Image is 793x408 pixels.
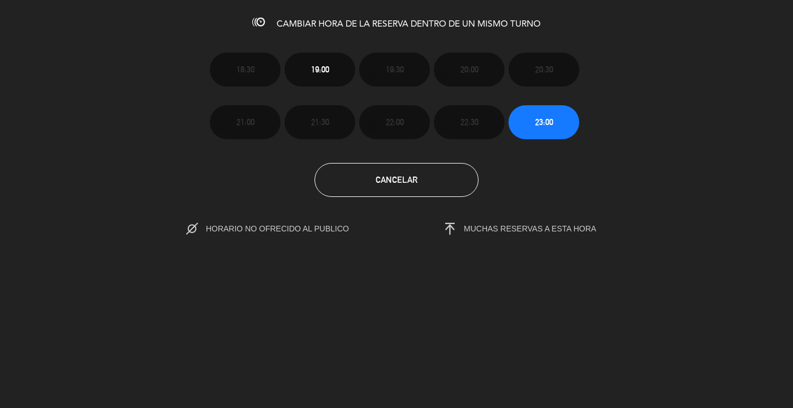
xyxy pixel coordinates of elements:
button: 18:30 [210,53,281,87]
button: 19:30 [359,53,430,87]
span: 19:00 [311,63,329,76]
button: 22:00 [359,105,430,139]
span: 21:30 [311,115,329,128]
span: 22:30 [460,115,479,128]
button: 23:00 [508,105,579,139]
button: 20:00 [434,53,505,87]
button: 20:30 [508,53,579,87]
button: Cancelar [314,163,479,197]
span: CAMBIAR HORA DE LA RESERVA DENTRO DE UN MISMO TURNO [277,20,541,29]
span: MUCHAS RESERVAS A ESTA HORA [464,224,596,233]
span: 20:00 [460,63,479,76]
span: Cancelar [376,175,417,184]
span: 21:00 [236,115,255,128]
span: 20:30 [535,63,553,76]
span: 19:30 [386,63,404,76]
button: 22:30 [434,105,505,139]
span: HORARIO NO OFRECIDO AL PUBLICO [206,224,373,233]
button: 19:00 [285,53,355,87]
button: 21:30 [285,105,355,139]
span: 23:00 [535,115,553,128]
button: 21:00 [210,105,281,139]
span: 18:30 [236,63,255,76]
span: 22:00 [386,115,404,128]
